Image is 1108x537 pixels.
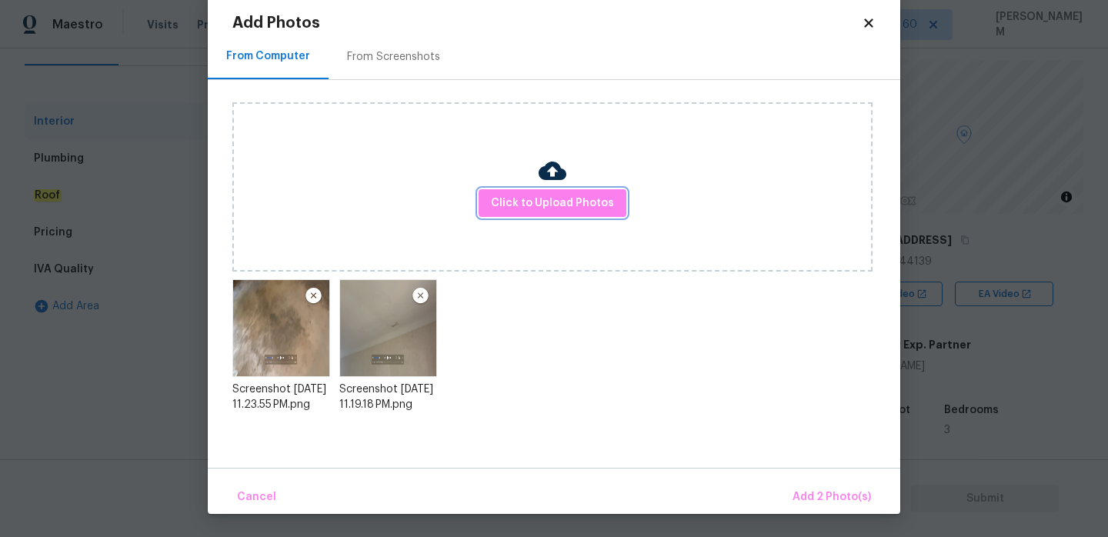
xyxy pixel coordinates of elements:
div: From Computer [226,48,310,64]
span: Click to Upload Photos [491,194,614,213]
button: Cancel [231,481,282,514]
div: From Screenshots [347,49,440,65]
h2: Add Photos [232,15,862,31]
div: Screenshot [DATE] 11.23.55 PM.png [232,382,330,412]
button: Click to Upload Photos [479,189,626,218]
span: Cancel [237,488,276,507]
button: Add 2 Photo(s) [786,481,877,514]
img: Cloud Upload Icon [539,157,566,185]
span: Add 2 Photo(s) [793,488,871,507]
div: Screenshot [DATE] 11.19.18 PM.png [339,382,437,412]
